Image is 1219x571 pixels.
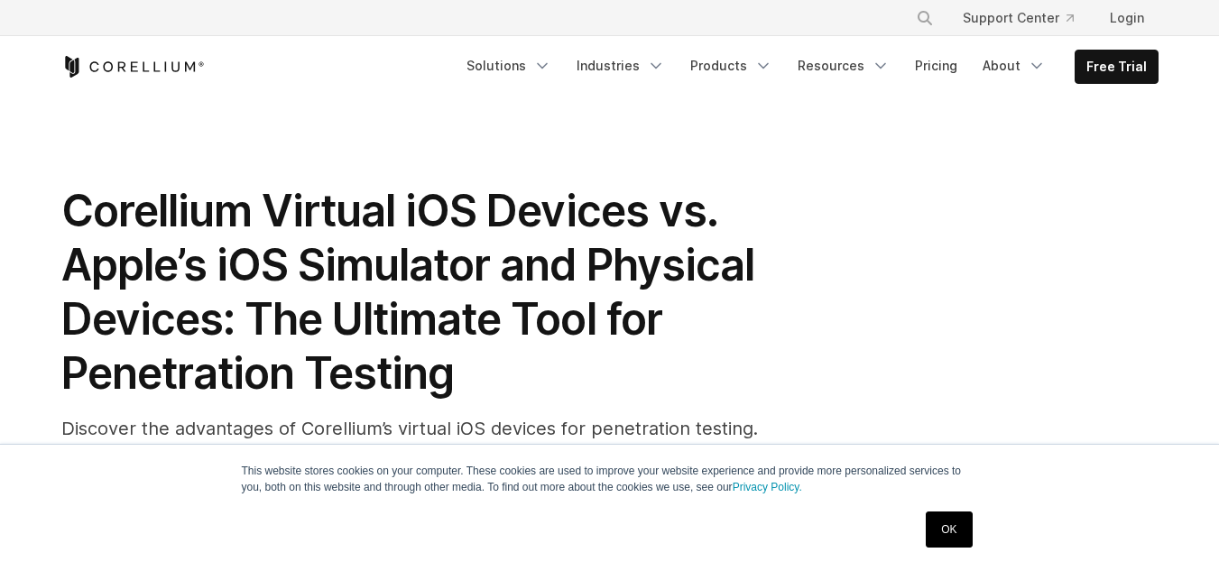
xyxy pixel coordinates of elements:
[456,50,1159,84] div: Navigation Menu
[894,2,1159,34] div: Navigation Menu
[456,50,562,82] a: Solutions
[61,56,205,78] a: Corellium Home
[733,481,802,493] a: Privacy Policy.
[61,418,758,520] span: Discover the advantages of Corellium’s virtual iOS devices for penetration testing. From instant ...
[242,463,978,495] p: This website stores cookies on your computer. These cookies are used to improve your website expe...
[948,2,1088,34] a: Support Center
[904,50,968,82] a: Pricing
[61,184,754,400] span: Corellium Virtual iOS Devices vs. Apple’s iOS Simulator and Physical Devices: The Ultimate Tool f...
[926,511,972,548] a: OK
[972,50,1057,82] a: About
[1095,2,1159,34] a: Login
[787,50,900,82] a: Resources
[566,50,676,82] a: Industries
[1076,51,1158,83] a: Free Trial
[909,2,941,34] button: Search
[679,50,783,82] a: Products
